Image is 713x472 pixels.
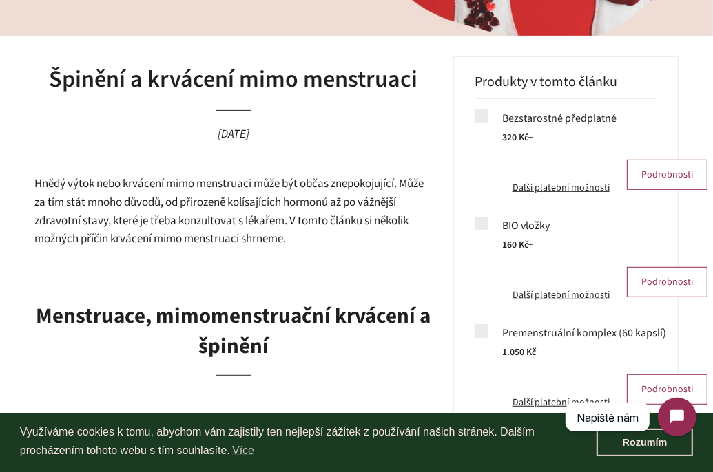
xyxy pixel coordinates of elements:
h1: Špinění a krvácení mimo menstruaci [34,63,433,96]
a: BIO vložky 160 Kč [502,217,707,254]
p: Hnědý výtok nebo krvácení mimo menstruaci může být občas znepokojující. Může za tím stát mnoho dů... [34,175,433,248]
span: BIO vložky [502,217,550,235]
a: Bezstarostné předplatné 320 Kč [502,109,707,147]
a: Další platební možnosti [502,288,620,303]
a: Podrobnosti [627,267,707,297]
a: Premenstruální komplex (60 kapslí) 1.050 Kč [502,324,707,361]
span: Využíváme cookies k tomu, abychom vám zajistily ten nejlepší zážitek z používání našich stránek. ... [20,424,597,461]
span: 1.050 Kč [502,345,536,359]
a: learn more about cookies [230,440,256,461]
span: 160 Kč [502,238,533,252]
a: Podrobnosti [627,374,707,405]
span: 320 Kč [502,131,533,144]
span: Premenstruální komplex (60 kapslí) [502,324,666,342]
a: Další platební možnosti [502,181,620,196]
a: dismiss cookie message [597,429,693,456]
time: [DATE] [218,126,249,142]
span: Bezstarostné předplatné [502,109,617,127]
a: Další platební možnosti [502,396,620,411]
a: Podrobnosti [627,160,707,190]
h3: Produkty v tomto článku [475,74,657,99]
b: Menstruace, mimomenstruační krvácení a špinění [36,301,431,361]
